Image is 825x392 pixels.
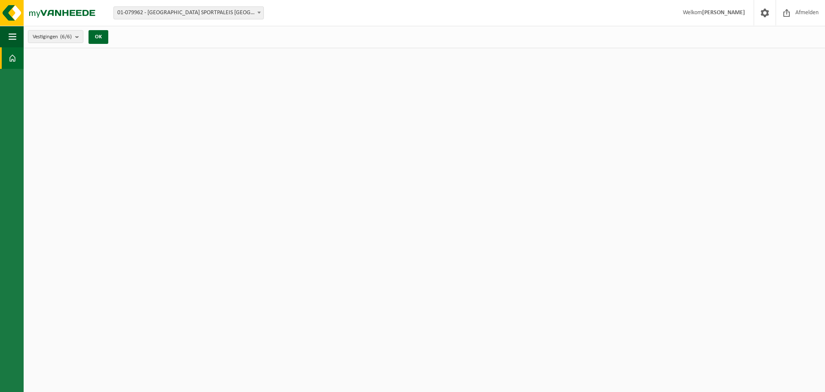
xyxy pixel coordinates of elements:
button: Vestigingen(6/6) [28,30,83,43]
count: (6/6) [60,34,72,40]
strong: [PERSON_NAME] [702,9,745,16]
button: OK [89,30,108,44]
span: 01-079962 - ANTWERPS SPORTPALEIS NV - MERKSEM [114,7,263,19]
span: Vestigingen [33,31,72,43]
span: 01-079962 - ANTWERPS SPORTPALEIS NV - MERKSEM [113,6,264,19]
